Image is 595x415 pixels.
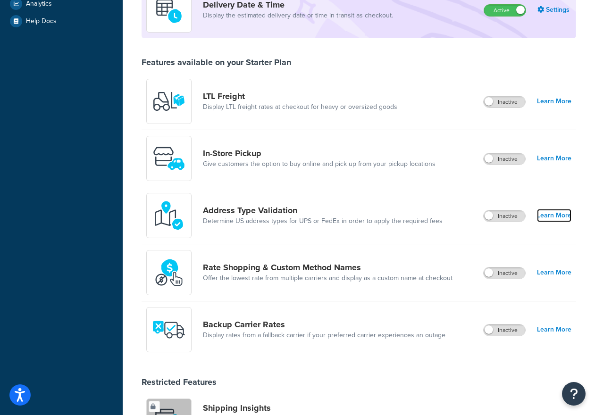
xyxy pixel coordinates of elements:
[152,199,185,232] img: kIG8fy0lQAAAABJRU5ErkJggg==
[484,96,525,108] label: Inactive
[537,209,571,222] a: Learn More
[203,159,436,169] a: Give customers the option to buy online and pick up from your pickup locations
[203,274,453,283] a: Offer the lowest rate from multiple carriers and display as a custom name at checkout
[484,324,525,336] label: Inactive
[537,152,571,165] a: Learn More
[203,148,436,158] a: In-Store Pickup
[203,216,443,226] a: Determine US address types for UPS or FedEx in order to apply the required fees
[203,262,453,273] a: Rate Shopping & Custom Method Names
[152,85,185,118] img: y79ZsPf0fXUFUhFXDzUgf+ktZg5F2+ohG75+v3d2s1D9TjoU8PiyCIluIjV41seZevKCRuEjTPPOKHJsQcmKCXGdfprl3L4q7...
[484,153,525,165] label: Inactive
[203,91,397,101] a: LTL Freight
[537,3,571,17] a: Settings
[203,11,393,20] a: Display the estimated delivery date or time in transit as checkout.
[562,382,586,406] button: Open Resource Center
[203,205,443,216] a: Address Type Validation
[484,210,525,222] label: Inactive
[7,13,116,30] a: Help Docs
[142,377,217,387] div: Restricted Features
[203,403,430,413] a: Shipping Insights
[152,256,185,289] img: icon-duo-feat-rate-shopping-ecdd8bed.png
[484,267,525,279] label: Inactive
[26,17,57,25] span: Help Docs
[484,5,526,16] label: Active
[537,323,571,336] a: Learn More
[537,266,571,279] a: Learn More
[142,57,291,67] div: Features available on your Starter Plan
[203,331,445,340] a: Display rates from a fallback carrier if your preferred carrier experiences an outage
[203,319,445,330] a: Backup Carrier Rates
[537,95,571,108] a: Learn More
[203,102,397,112] a: Display LTL freight rates at checkout for heavy or oversized goods
[152,142,185,175] img: wfgcfpwTIucLEAAAAASUVORK5CYII=
[152,313,185,346] img: icon-duo-feat-backup-carrier-4420b188.png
